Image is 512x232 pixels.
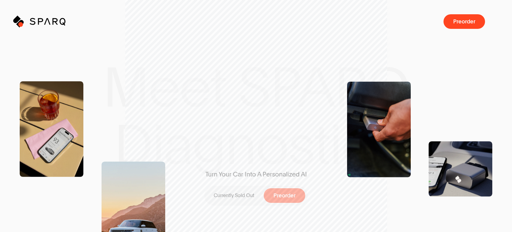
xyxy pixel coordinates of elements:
[429,141,492,196] img: Product Shot of a SPARQ Diagnostics Device
[205,170,307,179] span: Turn Your Car Into A Personalized AI
[194,170,318,179] span: Turn Your Car Into A Personalized AI
[347,81,411,177] img: SPARQ Diagnostics being inserting into an OBD Port
[443,14,485,29] button: Preorder a SPARQ Diagnostics Device
[453,19,475,25] span: Preorder
[20,81,83,177] img: SPARQ app open in an iPhone on the Table
[273,193,296,199] span: Preorder
[264,188,305,203] button: Preorder
[214,192,254,199] p: Currently Sold Out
